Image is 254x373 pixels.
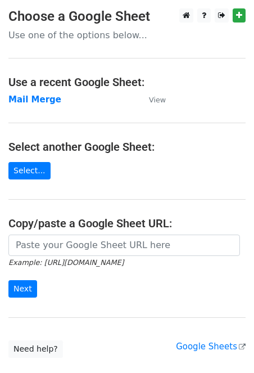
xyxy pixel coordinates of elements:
a: View [138,95,166,105]
a: Need help? [8,340,63,358]
small: Example: [URL][DOMAIN_NAME] [8,258,124,267]
h4: Select another Google Sheet: [8,140,246,154]
a: Google Sheets [176,341,246,352]
a: Mail Merge [8,95,61,105]
h4: Use a recent Google Sheet: [8,75,246,89]
h4: Copy/paste a Google Sheet URL: [8,217,246,230]
a: Select... [8,162,51,179]
h3: Choose a Google Sheet [8,8,246,25]
small: View [149,96,166,104]
input: Next [8,280,37,298]
input: Paste your Google Sheet URL here [8,235,240,256]
p: Use one of the options below... [8,29,246,41]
